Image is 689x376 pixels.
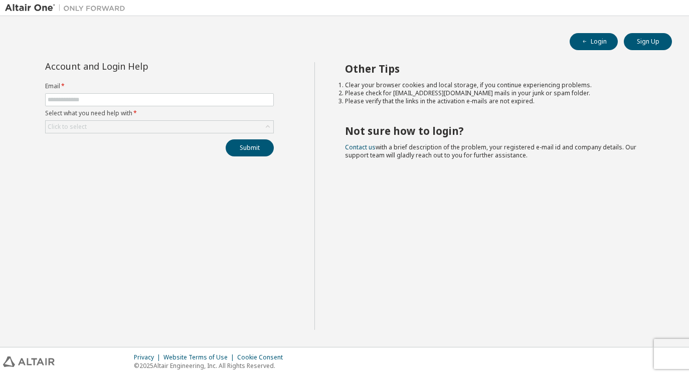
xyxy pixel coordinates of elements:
[5,3,130,13] img: Altair One
[134,361,289,370] p: © 2025 Altair Engineering, Inc. All Rights Reserved.
[345,62,654,75] h2: Other Tips
[345,124,654,137] h2: Not sure how to login?
[345,89,654,97] li: Please check for [EMAIL_ADDRESS][DOMAIN_NAME] mails in your junk or spam folder.
[46,121,273,133] div: Click to select
[134,353,163,361] div: Privacy
[570,33,618,50] button: Login
[45,82,274,90] label: Email
[45,62,228,70] div: Account and Login Help
[345,81,654,89] li: Clear your browser cookies and local storage, if you continue experiencing problems.
[345,143,376,151] a: Contact us
[226,139,274,156] button: Submit
[48,123,87,131] div: Click to select
[345,97,654,105] li: Please verify that the links in the activation e-mails are not expired.
[163,353,237,361] div: Website Terms of Use
[345,143,636,159] span: with a brief description of the problem, your registered e-mail id and company details. Our suppo...
[45,109,274,117] label: Select what you need help with
[237,353,289,361] div: Cookie Consent
[3,356,55,367] img: altair_logo.svg
[624,33,672,50] button: Sign Up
